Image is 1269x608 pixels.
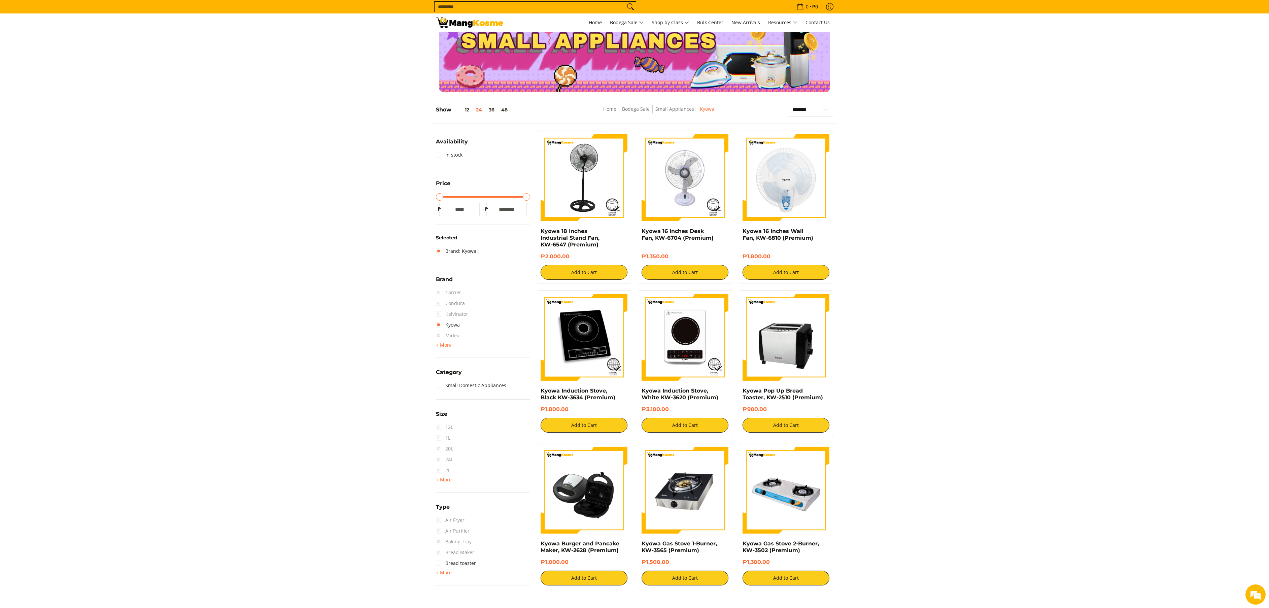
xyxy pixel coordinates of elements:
[436,287,461,298] span: Carrier
[642,418,728,433] button: Add to Cart
[625,2,636,12] button: Search
[694,13,727,32] a: Bulk Center
[436,17,503,28] img: Small Appliances l Mang Kosme: Home Appliances Warehouse Sale Kyowa
[805,4,810,9] span: 0
[436,309,468,319] span: Kelvinator
[436,277,453,282] span: Brand
[541,571,627,585] button: Add to Cart
[541,540,619,553] a: Kyowa Burger and Pancake Maker, KW-2628 (Premium)
[743,418,829,433] button: Add to Cart
[485,107,498,112] button: 36
[642,387,718,401] a: Kyowa Induction Stove, White KW-3620 (Premium)
[436,206,443,212] span: ₱
[436,181,450,186] span: Price
[436,465,450,476] span: 2L
[436,380,506,391] a: Small Domestic Appliances
[436,477,452,482] span: + More
[451,107,473,112] button: 12
[541,228,599,248] a: Kyowa 18 Inches Industrial Stand Fan, KW-6547 (Premium)
[585,13,605,32] a: Home
[436,342,452,348] span: + More
[589,19,602,26] span: Home
[642,265,728,280] button: Add to Cart
[541,253,627,260] h6: ₱2,000.00
[642,228,714,241] a: Kyowa 16 Inches Desk Fan, KW-6704 (Premium)
[607,13,647,32] a: Bodega Sale
[743,387,823,401] a: Kyowa Pop Up Bread Toaster, KW-2510 (Premium)
[436,411,447,422] summary: Open
[436,454,453,465] span: 24L
[541,418,627,433] button: Add to Cart
[541,265,627,280] button: Add to Cart
[655,106,694,112] a: Small Appliances
[743,253,829,260] h6: ₱1,800.00
[473,107,485,112] button: 24
[436,298,465,309] span: Condura
[436,319,460,330] a: Kyowa
[731,19,760,26] span: New Arrivals
[436,558,476,569] a: Bread toaster
[743,265,829,280] button: Add to Cart
[436,411,447,417] span: Size
[652,19,689,27] span: Shop by Class
[541,134,627,221] img: Kyowa 18 Inches Industrial Stand Fan, KW-6547 (Premium)
[436,433,450,443] span: 1L
[642,559,728,566] h6: ₱1,500.00
[541,559,627,566] h6: ₱1,000.00
[794,3,820,10] span: •
[436,504,450,515] summary: Open
[642,406,728,413] h6: ₱3,100.00
[436,515,465,526] span: Air Fryer
[743,228,813,241] a: Kyowa 16 Inches Wall Fan, KW-6810 (Premium)
[765,13,801,32] a: Resources
[436,370,462,375] span: Category
[436,139,468,149] summary: Open
[436,277,453,287] summary: Open
[648,13,692,32] a: Shop by Class
[743,406,829,413] h6: ₱900.00
[436,341,452,349] summary: Open
[805,19,830,26] span: Contact Us
[436,246,476,257] a: Brand: Kyowa
[436,476,452,484] summary: Open
[768,19,797,27] span: Resources
[743,294,829,381] img: kyowa-stainless-bread-toaster-premium-full-view-mang-kosme
[510,13,833,32] nav: Main Menu
[436,149,462,160] a: In stock
[743,559,829,566] h6: ₱1,300.00
[436,504,450,510] span: Type
[700,105,714,113] span: Kyowa
[642,571,728,585] button: Add to Cart
[541,447,627,534] img: kyowa-burger-and-pancake-maker-premium-full-view-mang-kosme
[743,540,819,553] a: Kyowa Gas Stove 2-Burner, KW-3502 (Premium)
[743,447,829,534] img: kyowa-2-burner-gas-stove-stainless-steel-premium-full-view-mang-kosme
[436,547,474,558] span: Bread Maker
[642,447,728,534] img: kyowa-tempered-glass-single-gas-burner-full-view-mang-kosme
[436,139,468,144] span: Availability
[436,536,472,547] span: Baking Tray
[558,105,760,120] nav: Breadcrumbs
[436,370,462,380] summary: Open
[642,294,728,381] img: Kyowa Induction Stove, White KW-3620 (Premium)
[811,4,819,9] span: ₱0
[541,387,615,401] a: Kyowa Induction Stove, Black KW-3634 (Premium)
[436,570,452,575] span: + More
[802,13,833,32] a: Contact Us
[436,422,453,433] span: 12L
[436,569,452,577] summary: Open
[541,406,627,413] h6: ₱1,800.00
[436,181,450,191] summary: Open
[697,19,723,26] span: Bulk Center
[642,134,728,221] img: Kyowa 16 Inches Desk Fan, KW-6704 (Premium)
[728,13,763,32] a: New Arrivals
[436,526,470,536] span: Air Purifier
[436,235,530,241] h6: Selected
[642,540,717,553] a: Kyowa Gas Stove 1-Burner, KW-3565 (Premium)
[436,443,453,454] span: 20L
[436,106,511,113] h5: Show
[541,294,627,381] img: Kyowa Induction Stove, Black KW-3634 (Premium)
[498,107,511,112] button: 48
